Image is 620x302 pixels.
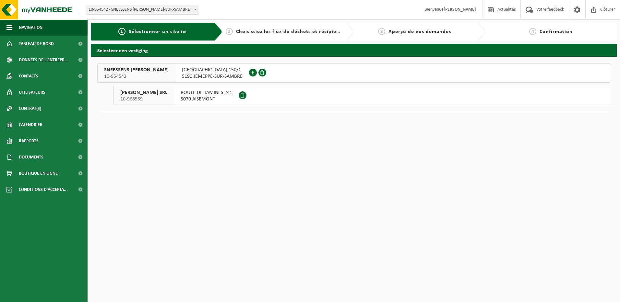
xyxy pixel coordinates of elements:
h2: Selecteer een vestiging [91,44,617,56]
span: Contrat(s) [19,100,41,117]
span: 1 [118,28,125,35]
span: 3 [378,28,385,35]
span: Boutique en ligne [19,165,58,181]
span: 10-954542 [104,73,169,80]
button: SNEESSENS [PERSON_NAME] 10-954542 [GEOGRAPHIC_DATA] 150/15190 JEMEPPE-SUR-SAMBRE [97,63,610,83]
span: 5070 AISEMONT [181,96,232,102]
span: 10-954542 - SNEESSENS BERNARD - JEMEPPE-SUR-SAMBRE [86,5,199,14]
span: Confirmation [540,29,573,34]
button: [PERSON_NAME] SRL 10-968539 ROUTE DE TAMINES 2415070 AISEMONT [113,86,610,105]
span: Données de l'entrepr... [19,52,68,68]
span: Calendrier [19,117,42,133]
span: [GEOGRAPHIC_DATA] 150/1 [182,67,243,73]
strong: [PERSON_NAME] [444,7,476,12]
span: [PERSON_NAME] SRL [120,89,167,96]
span: Conditions d'accepta... [19,181,68,198]
span: 10-968539 [120,96,167,102]
span: 5190 JEMEPPE-SUR-SAMBRE [182,73,243,80]
span: Sélectionner un site ici [129,29,187,34]
span: 4 [529,28,536,35]
span: 2 [226,28,233,35]
span: SNEESSENS [PERSON_NAME] [104,67,169,73]
span: Navigation [19,19,42,36]
span: Utilisateurs [19,84,45,100]
span: Documents [19,149,43,165]
span: Contacts [19,68,38,84]
span: Choisissiez les flux de déchets et récipients [236,29,344,34]
span: Aperçu de vos demandes [388,29,451,34]
span: Tableau de bord [19,36,54,52]
span: 10-954542 - SNEESSENS BERNARD - JEMEPPE-SUR-SAMBRE [86,5,199,15]
span: Rapports [19,133,39,149]
span: ROUTE DE TAMINES 241 [181,89,232,96]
